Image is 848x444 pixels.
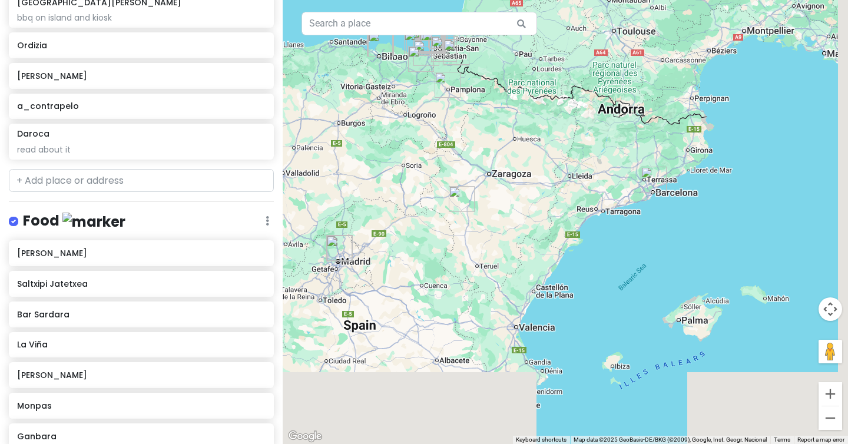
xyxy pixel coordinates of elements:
[516,436,567,444] button: Keyboard shortcuts
[17,400,265,411] h6: Monpas
[17,279,265,289] h6: Saltxipi Jatetxea
[17,101,265,111] h6: a_contrapelo
[641,167,667,193] div: Caribbean Club
[17,144,265,155] div: read about it
[17,339,265,350] h6: La Viña
[435,72,461,98] div: Navarre
[819,340,842,363] button: Drag Pegman onto the map to open Street View
[413,40,439,66] div: Casa Julián
[17,128,49,139] h6: Daroca
[326,236,352,261] div: Brew Wild Pizza Bar
[408,46,434,72] div: Ordizia
[774,436,790,443] a: Terms (opens in new tab)
[62,213,125,231] img: marker
[443,39,469,65] div: Elizondo
[286,429,324,444] img: Google
[17,370,265,380] h6: [PERSON_NAME]
[17,71,265,81] h6: [PERSON_NAME]
[326,235,352,261] div: Bodega de la Ardosa
[443,39,469,65] div: Restaurante SANTXOTENA
[819,406,842,430] button: Zoom out
[404,29,430,55] div: Restaurante Asador Bedua, Zumaia
[367,31,393,57] div: Café Iruña
[431,36,457,62] div: Arantza Hotela - Boutique Hotel Spa Eco "Only Adults"
[574,436,767,443] span: Map data ©2025 GeoBasis-DE/BKG (©2009), Google, Inst. Geogr. Nacional
[17,309,265,320] h6: Bar Sardara
[797,436,844,443] a: Report a map error
[367,31,393,57] div: San Mamés
[449,186,475,212] div: Daroca
[9,169,274,193] input: + Add place or address
[17,431,265,442] h6: Ganbara
[819,297,842,321] button: Map camera controls
[286,429,324,444] a: Open this area in Google Maps (opens a new window)
[17,248,265,259] h6: [PERSON_NAME]
[302,12,537,35] input: Search a place
[368,31,394,57] div: Plaza Nueva
[17,12,265,23] div: bbq on island and kiosk
[327,235,353,261] div: DSTAgE
[17,40,265,51] h6: Ordizia
[23,211,125,231] h4: Food
[819,382,842,406] button: Zoom in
